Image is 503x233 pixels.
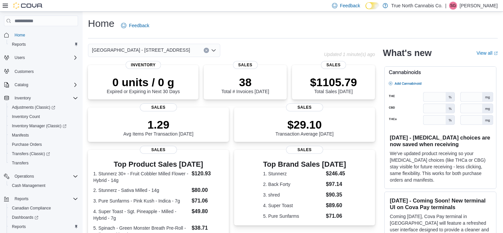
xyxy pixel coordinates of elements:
a: Manifests [9,131,31,139]
span: Inventory [126,61,161,69]
span: Reports [9,40,78,48]
span: Customers [15,69,34,74]
span: Transfers [9,159,78,167]
span: Reports [12,42,26,47]
dd: $120.93 [191,170,223,178]
span: Users [15,55,25,60]
span: Operations [15,174,34,179]
a: Transfers (Classic) [7,149,81,158]
a: Reports [9,223,28,231]
span: Dashboards [12,215,38,220]
dd: $246.45 [326,170,346,178]
span: Inventory Count [9,113,78,121]
button: Home [1,30,81,40]
dd: $49.80 [191,207,223,215]
a: Transfers [9,159,31,167]
span: Reports [9,223,78,231]
span: Cash Management [9,182,78,190]
dt: 4. Super Toast - Sgt. Pineapple - Milled - Hybrid - 7g [93,208,189,221]
span: Catalog [12,81,78,89]
dd: $89.60 [326,202,346,209]
span: Operations [12,172,78,180]
h1: Home [88,17,114,30]
button: Cash Management [7,181,81,190]
a: Transfers (Classic) [9,150,53,158]
button: Clear input [204,48,209,53]
span: Transfers [12,160,28,166]
span: Inventory [12,94,78,102]
p: Updated 1 minute(s) ago [324,52,375,57]
a: Cash Management [9,182,48,190]
span: Adjustments (Classic) [9,103,78,111]
h3: Top Brand Sales [DATE] [263,160,346,168]
dd: $97.14 [326,180,346,188]
p: True North Cannabis Co. [391,2,442,10]
dt: 3. shred [263,192,323,198]
span: Reports [12,195,78,203]
button: Manifests [7,131,81,140]
h2: What's new [383,48,432,58]
dt: 2. Back Forty [263,181,323,188]
button: Users [1,53,81,62]
button: Catalog [1,80,81,89]
input: Dark Mode [365,2,379,9]
button: Customers [1,66,81,76]
a: Adjustments (Classic) [7,103,81,112]
dd: $71.06 [191,197,223,205]
div: Total Sales [DATE] [310,76,357,94]
span: Sales [286,146,323,154]
span: Users [12,54,78,62]
span: Dashboards [9,213,78,221]
div: Total # Invoices [DATE] [221,76,269,94]
span: Cash Management [12,183,45,188]
button: Inventory [1,93,81,103]
span: Inventory Manager (Classic) [9,122,78,130]
a: Home [12,31,28,39]
span: Sales [286,103,323,111]
dt: 5. Pure Sunfarms [263,213,323,219]
span: Canadian Compliance [12,205,51,211]
div: Transaction Average [DATE] [275,118,334,137]
svg: External link [494,51,498,55]
p: | [445,2,446,10]
span: Adjustments (Classic) [12,105,55,110]
a: Inventory Manager (Classic) [7,121,81,131]
span: Feedback [340,2,360,9]
h3: [DATE] - Coming Soon! New terminal UI on Cova Pay terminals [390,197,491,210]
span: Sales [140,146,177,154]
p: 38 [221,76,269,89]
a: View allExternal link [477,50,498,56]
h3: Top Product Sales [DATE] [93,160,224,168]
dd: $38.71 [191,224,223,232]
button: Reports [12,195,31,203]
span: Inventory Manager (Classic) [12,123,66,129]
button: Purchase Orders [7,140,81,149]
a: Dashboards [7,213,81,222]
span: Home [12,31,78,39]
button: Users [12,54,27,62]
dd: $90.35 [326,191,346,199]
dd: $71.06 [326,212,346,220]
span: Sales [233,61,258,69]
a: Reports [9,40,28,48]
button: Open list of options [211,48,216,53]
span: [GEOGRAPHIC_DATA] - [STREET_ADDRESS] [92,46,190,54]
p: 1.29 [123,118,193,131]
span: Feedback [129,22,149,29]
span: Reports [15,196,28,202]
button: Reports [1,194,81,204]
button: Operations [12,172,37,180]
a: Feedback [118,19,152,32]
div: Sam Grenier [449,2,457,10]
span: Customers [12,67,78,75]
a: Canadian Compliance [9,204,54,212]
span: SG [450,2,456,10]
a: Purchase Orders [9,141,45,148]
dt: 1. Stunnerz 30+ - Fruit Cobbler Milled Flower - Hybrid - 14g [93,170,189,184]
a: Customers [12,68,36,76]
dt: 3. Pure Sunfarms - Pink Kush - Indica - 7g [93,198,189,204]
span: Transfers (Classic) [12,151,50,156]
button: Reports [7,222,81,231]
img: Cova [13,2,43,9]
p: [PERSON_NAME] [460,2,498,10]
